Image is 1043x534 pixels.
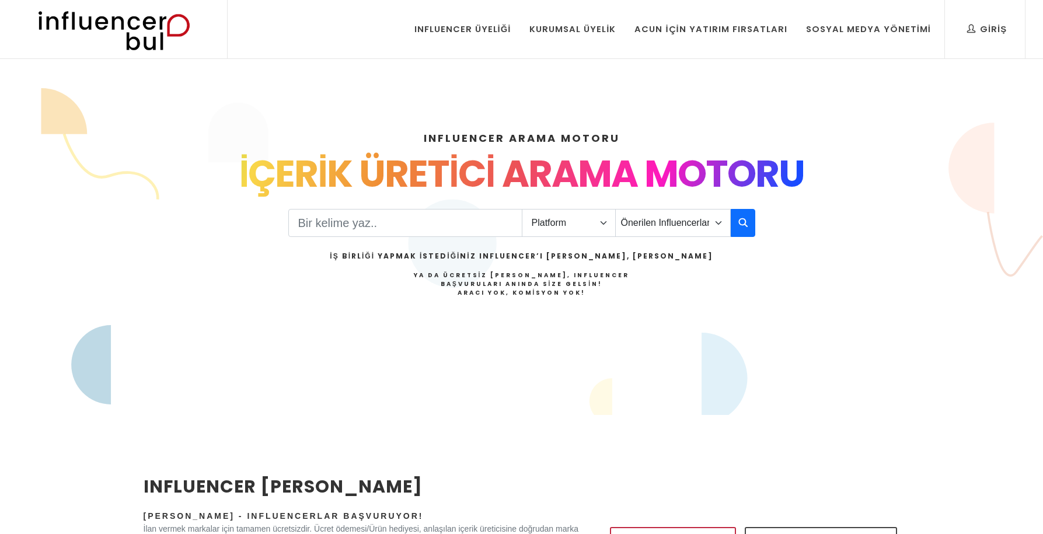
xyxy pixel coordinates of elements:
[634,23,787,36] div: Acun İçin Yatırım Fırsatları
[967,23,1007,36] div: Giriş
[458,288,586,297] strong: Aracı Yok, Komisyon Yok!
[144,130,900,146] h4: INFLUENCER ARAMA MOTORU
[529,23,616,36] div: Kurumsal Üyelik
[414,23,511,36] div: Influencer Üyeliği
[144,511,424,521] span: [PERSON_NAME] - Influencerlar Başvuruyor!
[806,23,931,36] div: Sosyal Medya Yönetimi
[288,209,522,237] input: Search
[330,271,713,297] h4: Ya da Ücretsiz [PERSON_NAME], Influencer Başvuruları Anında Size Gelsin!
[144,473,579,500] h2: INFLUENCER [PERSON_NAME]
[330,251,713,261] h2: İş Birliği Yapmak İstediğiniz Influencer’ı [PERSON_NAME], [PERSON_NAME]
[144,146,900,202] div: İÇERİK ÜRETİCİ ARAMA MOTORU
